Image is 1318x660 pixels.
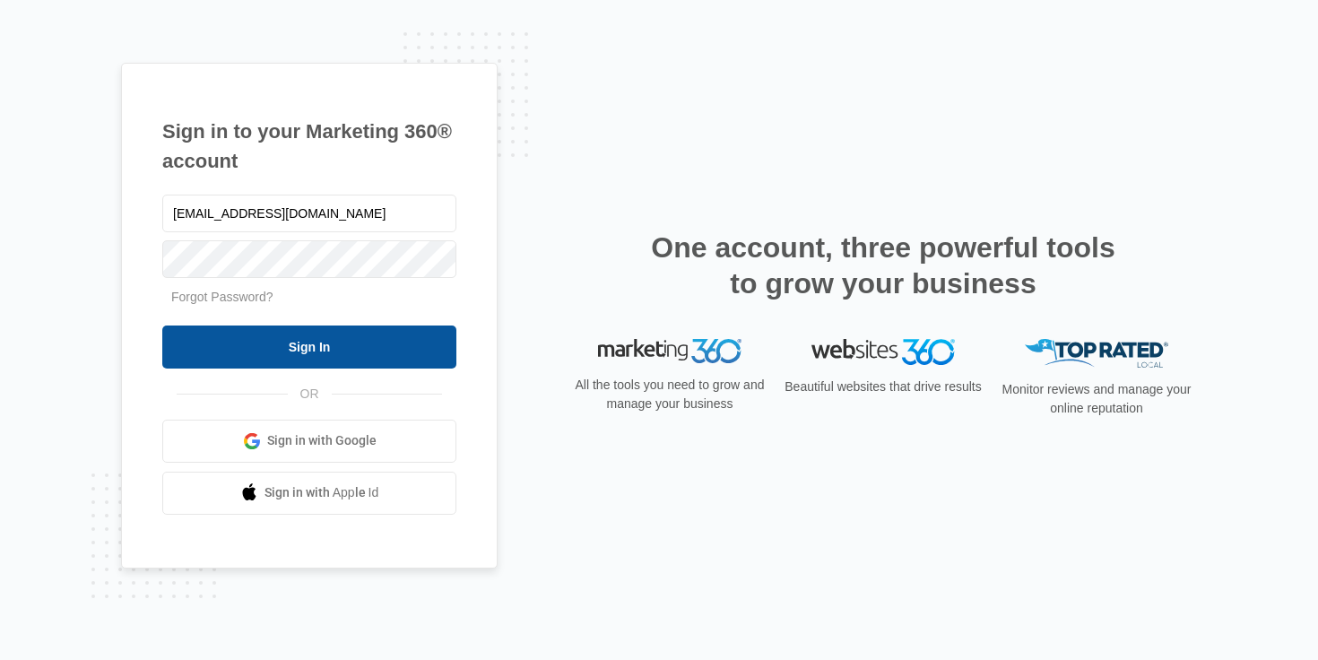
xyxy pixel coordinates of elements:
img: Websites 360 [811,339,955,365]
span: Sign in with Apple Id [264,483,379,502]
span: OR [288,385,332,404]
img: Top Rated Local [1025,339,1168,369]
p: Beautiful websites that drive results [783,378,984,396]
img: Marketing 360 [598,339,741,364]
h1: Sign in to your Marketing 360® account [162,117,456,176]
a: Forgot Password? [171,290,273,304]
input: Sign In [162,326,456,369]
span: Sign in with Google [267,431,377,450]
h2: One account, three powerful tools to grow your business [646,230,1121,301]
a: Sign in with Apple Id [162,472,456,515]
p: Monitor reviews and manage your online reputation [996,380,1197,418]
p: All the tools you need to grow and manage your business [569,376,770,413]
a: Sign in with Google [162,420,456,463]
input: Email [162,195,456,232]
